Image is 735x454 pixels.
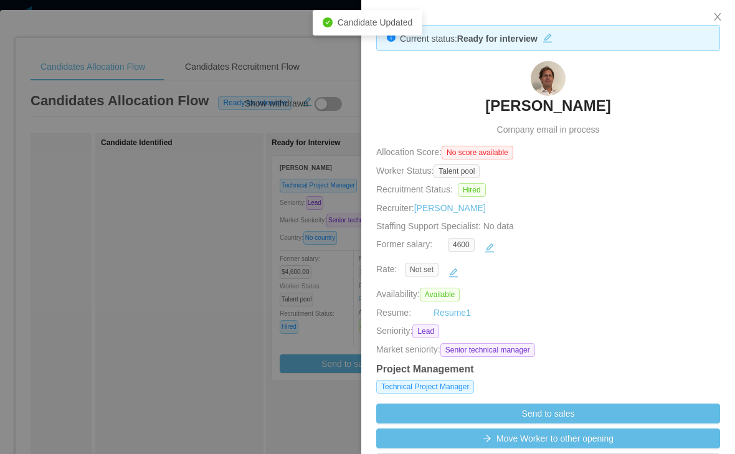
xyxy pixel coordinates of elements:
span: Allocation Score: [376,147,442,157]
button: icon: edit [538,31,557,43]
button: icon: arrow-rightMove Worker to other opening [376,428,720,448]
span: 4600 [448,238,475,252]
h3: [PERSON_NAME] [485,96,610,116]
span: Worker Status: [376,166,434,176]
strong: Project Management [376,364,473,374]
span: Availability: [376,289,465,299]
span: Candidate Updated [338,17,413,27]
span: Resume: [376,308,411,318]
span: No score available [442,146,513,159]
span: Current status: [400,34,457,44]
i: icon: close [713,12,723,22]
button: Send to sales [376,404,720,423]
span: Talent pool [434,164,480,178]
span: Recruitment Status: [376,184,453,194]
a: Resume1 [434,306,471,319]
span: Lead [412,324,439,338]
i: icon: check-circle [323,17,333,27]
span: Recruiter: [376,203,486,213]
a: [PERSON_NAME] [485,96,610,123]
span: Hired [458,183,486,197]
button: icon: edit [480,238,500,258]
span: Available [420,288,460,301]
span: Senior technical manager [440,343,535,357]
span: No data [481,221,514,231]
a: [PERSON_NAME] [414,203,486,213]
strong: Ready for interview [457,34,538,44]
span: Staffing Support Specialist: [376,221,514,231]
button: icon: edit [443,263,463,283]
img: e8599b76-9412-464e-b465-62b50a1f2785.jpeg [531,61,566,96]
span: Seniority: [376,324,412,338]
span: Not set [405,263,439,277]
span: Technical Project Manager [376,380,474,394]
span: Market seniority: [376,343,440,357]
span: Company email in process [497,123,600,136]
i: icon: info-circle [387,33,396,42]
